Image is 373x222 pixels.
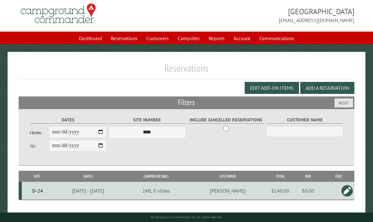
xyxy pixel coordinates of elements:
[151,215,222,219] small: © Campground Commander LLC. All rights reserved.
[186,6,354,24] span: [GEOGRAPHIC_DATA] [EMAIL_ADDRESS][DOMAIN_NAME]
[266,116,343,124] label: Customer Name
[187,116,264,124] label: Include Cancelled Reservations
[188,171,268,182] th: Customer
[143,32,173,44] a: Customers
[19,62,354,79] h1: Reservations
[174,32,204,44] a: Campsites
[205,32,229,44] a: Reports
[19,1,98,26] img: Campground Commander
[323,171,354,182] th: Edit
[52,171,125,182] th: Dates
[125,171,188,182] th: Camper Details
[334,98,353,108] button: Reset
[22,171,52,182] th: Site
[268,182,293,200] td: $140.00
[268,171,293,182] th: Total
[300,82,354,94] button: Add a Reservation
[293,171,323,182] th: Due
[125,182,188,200] td: 24ft, 0 slides
[107,32,141,44] a: Reservations
[293,182,323,200] td: $0.00
[30,130,49,136] label: From:
[30,116,107,124] label: Dates
[230,32,254,44] a: Account
[75,32,106,44] a: Dashboard
[245,82,299,94] button: Edit Add-on Items
[109,116,186,124] label: Site Number
[24,188,51,194] div: D-24
[53,188,124,194] div: [DATE] - [DATE]
[30,143,49,149] label: To:
[188,182,268,200] td: [PERSON_NAME]
[19,96,354,108] h2: Filters
[255,32,298,44] a: Communications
